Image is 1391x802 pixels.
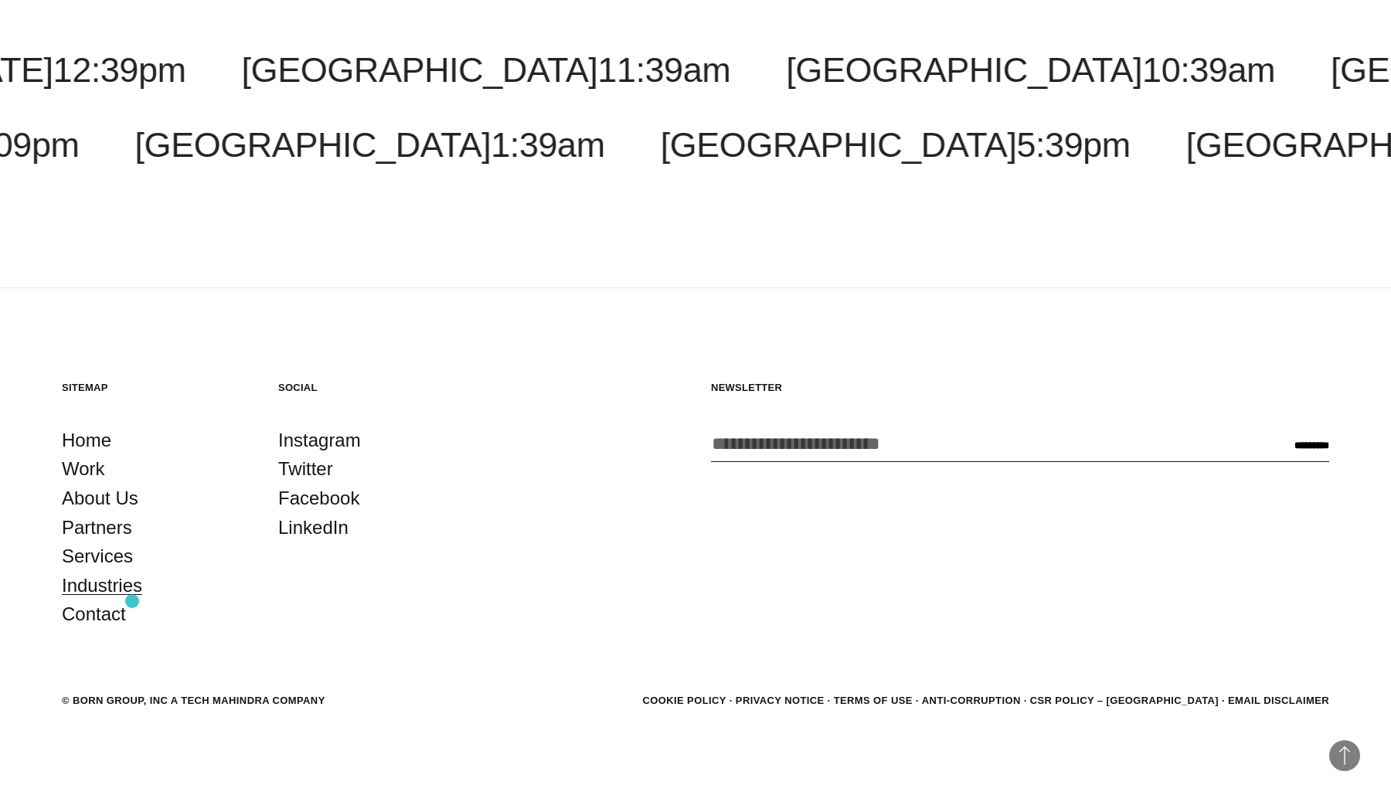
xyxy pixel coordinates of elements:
a: [GEOGRAPHIC_DATA]1:39am [134,125,604,165]
a: Privacy Notice [736,695,825,706]
h5: Social [278,381,464,394]
a: Work [62,454,105,484]
a: Anti-Corruption [922,695,1021,706]
a: [GEOGRAPHIC_DATA]5:39pm [661,125,1131,165]
a: CSR POLICY – [GEOGRAPHIC_DATA] [1030,695,1219,706]
span: 11:39am [597,50,730,90]
a: Email Disclaimer [1228,695,1329,706]
h5: Sitemap [62,381,247,394]
a: Cookie Policy [642,695,726,706]
a: Terms of Use [834,695,913,706]
a: LinkedIn [278,513,349,542]
a: [GEOGRAPHIC_DATA]11:39am [242,50,731,90]
a: Industries [62,571,142,600]
span: 10:39am [1142,50,1275,90]
a: Instagram [278,426,361,455]
a: [GEOGRAPHIC_DATA]10:39am [786,50,1275,90]
button: Back to Top [1329,740,1360,771]
h5: Newsletter [711,381,1329,394]
a: About Us [62,484,138,513]
a: Contact [62,600,126,629]
span: 5:39pm [1016,125,1130,165]
a: Twitter [278,454,333,484]
a: Services [62,542,133,571]
a: Partners [62,513,132,542]
a: Facebook [278,484,359,513]
span: 12:39pm [53,50,186,90]
span: 1:39am [491,125,604,165]
div: © BORN GROUP, INC A Tech Mahindra Company [62,693,325,709]
a: Home [62,426,111,455]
